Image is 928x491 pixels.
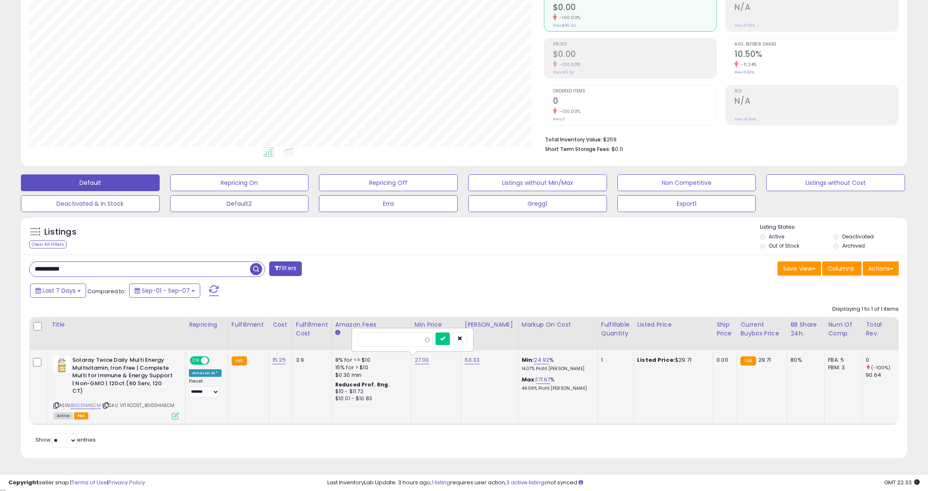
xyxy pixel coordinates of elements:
[415,320,458,329] div: Min Price
[716,320,733,338] div: Ship Price
[319,174,458,191] button: Repricing Off
[102,402,174,409] span: | SKU: VITACOST_B000I4AECM
[191,357,201,364] span: ON
[208,357,222,364] span: OFF
[335,329,340,337] small: Amazon Fees.
[842,242,865,249] label: Archived
[557,15,581,21] small: -100.00%
[863,261,899,276] button: Actions
[866,371,900,379] div: 90.64
[617,195,756,212] button: Export1
[557,61,581,68] small: -100.00%
[758,356,771,364] span: 29.71
[545,136,602,143] b: Total Inventory Value:
[637,320,709,329] div: Listed Price
[553,70,574,75] small: Prev: $19.60
[522,356,591,372] div: %
[72,356,174,397] b: Solaray Twice Daily Multi Energy Multivitamin, Iron Free | Complete Multi for Immune & Energy Sup...
[142,286,190,295] span: Sep-01 - Sep-07
[553,96,717,107] h2: 0
[8,478,39,486] strong: Copyright
[734,89,898,94] span: ROI
[415,356,429,364] a: 27.00
[335,381,390,388] b: Reduced Prof. Rng.
[612,145,623,153] span: $0.11
[44,226,76,238] h5: Listings
[335,364,405,371] div: 15% for > $10
[108,478,145,486] a: Privacy Policy
[54,356,179,418] div: ASIN:
[828,356,856,364] div: FBA: 5
[129,284,200,298] button: Sep-01 - Sep-07
[327,479,920,487] div: Last InventoryLab Update: 3 hours ago, requires user action, not synced.
[170,195,309,212] button: Default2
[734,96,898,107] h2: N/A
[522,376,591,391] div: %
[734,23,755,28] small: Prev: 21.62%
[790,356,818,364] div: 80%
[51,320,182,329] div: Title
[335,371,405,379] div: $0.30 min
[30,284,86,298] button: Last 7 Days
[74,412,88,419] span: FBA
[468,195,607,212] button: Gregg1
[545,146,610,153] b: Short Term Storage Fees:
[71,402,101,409] a: B000I4AECM
[522,356,534,364] b: Min:
[54,412,73,419] span: All listings currently available for purchase on Amazon
[828,364,856,371] div: FBM: 3
[601,320,630,338] div: Fulfillable Quantity
[432,478,450,486] a: 1 listing
[734,49,898,61] h2: 10.50%
[87,287,126,295] span: Compared to:
[54,356,70,373] img: 41Xfv36vDwL._SL40_.jpg
[790,320,821,338] div: BB Share 24h.
[866,320,896,338] div: Total Rev.
[273,356,286,364] a: 15.25
[734,3,898,14] h2: N/A
[842,233,874,240] label: Deactivated
[769,233,784,240] label: Active
[21,174,160,191] button: Default
[828,264,854,273] span: Columns
[734,70,754,75] small: Prev: 11.83%
[335,388,405,395] div: $10 - $11.72
[335,320,408,329] div: Amazon Fees
[465,320,515,329] div: [PERSON_NAME]
[866,356,900,364] div: 0
[36,436,96,444] span: Show: entries
[766,174,905,191] button: Listings without Cost
[319,195,458,212] button: Erra
[534,356,549,364] a: 24.92
[601,356,627,364] div: 1
[71,478,107,486] a: Terms of Use
[518,317,597,350] th: The percentage added to the cost of goods (COGS) that forms the calculator for Min & Max prices.
[740,320,783,338] div: Current Buybox Price
[553,42,717,47] span: Profit
[189,378,222,397] div: Preset:
[734,42,898,47] span: Avg. Buybox Share
[760,223,908,231] p: Listing States:
[232,356,247,366] small: FBA
[740,356,756,366] small: FBA
[778,261,821,276] button: Save View
[232,320,265,329] div: Fulfillment
[465,356,480,364] a: 53.33
[545,134,892,144] li: $259
[522,366,591,372] p: 14.07% Profit [PERSON_NAME]
[189,320,224,329] div: Repricing
[871,364,890,371] small: (-100%)
[506,478,547,486] a: 3 active listings
[189,369,222,377] div: Amazon AI *
[522,386,591,391] p: 49.09% Profit [PERSON_NAME]
[29,240,66,248] div: Clear All Filters
[716,356,730,364] div: 0.00
[553,117,565,122] small: Prev: 3
[828,320,859,338] div: Num of Comp.
[43,286,76,295] span: Last 7 Days
[822,261,862,276] button: Columns
[522,320,594,329] div: Markup on Cost
[769,242,799,249] label: Out of Stock
[637,356,675,364] b: Listed Price:
[738,61,757,68] small: -11.24%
